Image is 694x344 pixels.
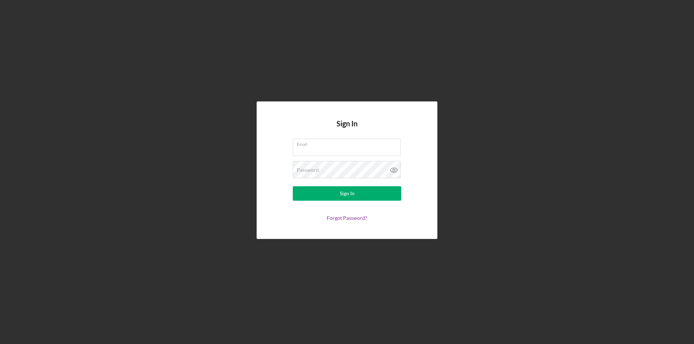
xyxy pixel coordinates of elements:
h4: Sign In [337,119,357,139]
button: Sign In [293,186,401,201]
label: Email [297,139,401,147]
label: Password [297,167,319,173]
div: Sign In [340,186,355,201]
a: Forgot Password? [327,215,367,221]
